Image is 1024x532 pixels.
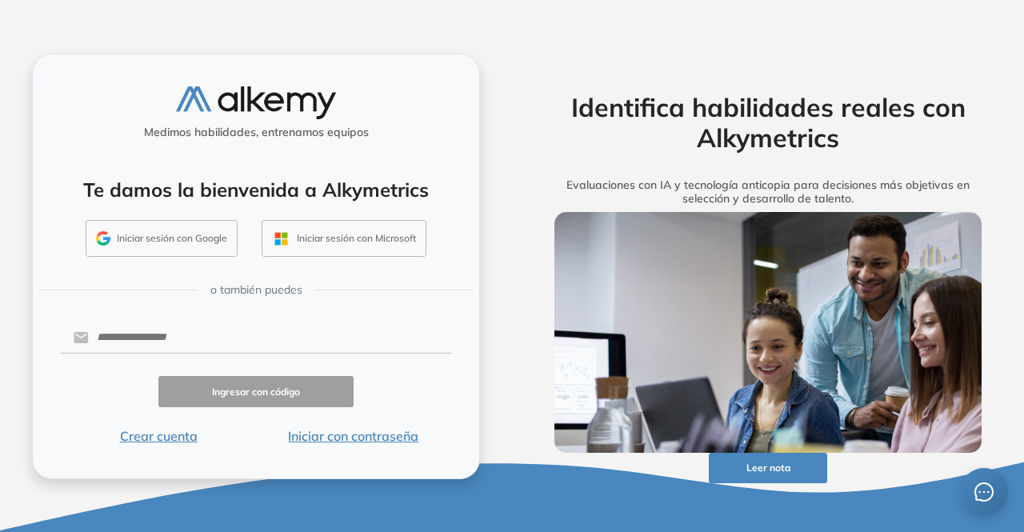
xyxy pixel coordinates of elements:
[158,376,354,407] button: Ingresar con código
[530,178,1006,206] h5: Evaluaciones con IA y tecnología anticopia para decisiones más objetivas en selección y desarroll...
[86,220,238,257] button: Iniciar sesión con Google
[39,126,473,139] h5: Medimos habilidades, entrenamos equipos
[54,178,458,202] h4: Te damos la bienvenida a Alkymetrics
[262,220,426,257] button: Iniciar sesión con Microsoft
[96,231,110,246] img: GMAIL_ICON
[256,426,451,446] button: Iniciar con contraseña
[210,282,302,298] span: o también puedes
[61,426,256,446] button: Crear cuenta
[974,482,994,502] span: message
[530,92,1006,154] h2: Identifica habilidades reales con Alkymetrics
[709,453,828,484] button: Leer nota
[176,86,336,119] img: logo-alkemy
[554,212,982,453] img: img-more-info
[272,230,290,248] img: OUTLOOK_ICON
